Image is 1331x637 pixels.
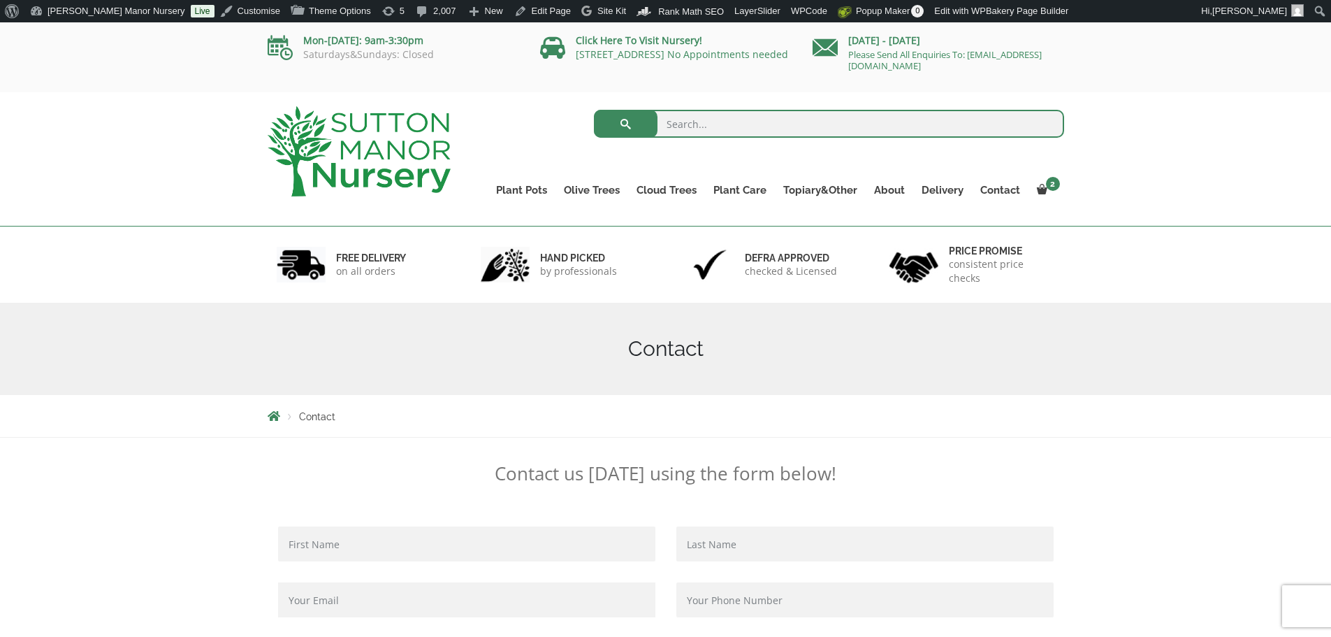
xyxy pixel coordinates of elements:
[775,180,866,200] a: Topiary&Other
[949,257,1055,285] p: consistent price checks
[299,411,335,422] span: Contact
[594,110,1064,138] input: Search...
[676,527,1054,561] input: Last Name
[813,32,1064,49] p: [DATE] - [DATE]
[949,245,1055,257] h6: Price promise
[745,252,837,264] h6: Defra approved
[913,180,972,200] a: Delivery
[540,264,617,278] p: by professionals
[278,527,655,561] input: First Name
[1028,180,1064,200] a: 2
[278,582,655,617] input: Your Email
[268,32,519,49] p: Mon-[DATE]: 9am-3:30pm
[676,582,1054,617] input: Your Phone Number
[277,247,326,282] img: 1.jpg
[685,247,734,282] img: 3.jpg
[268,49,519,60] p: Saturdays&Sundays: Closed
[705,180,775,200] a: Plant Care
[889,243,938,286] img: 4.jpg
[576,48,788,61] a: [STREET_ADDRESS] No Appointments needed
[911,5,924,17] span: 0
[268,462,1064,485] p: Contact us [DATE] using the form below!
[336,252,406,264] h6: FREE DELIVERY
[597,6,626,16] span: Site Kit
[540,252,617,264] h6: hand picked
[268,336,1064,362] h1: Contact
[972,180,1028,200] a: Contact
[1046,177,1060,191] span: 2
[576,34,702,47] a: Click Here To Visit Nursery!
[191,5,214,17] a: Live
[745,264,837,278] p: checked & Licensed
[866,180,913,200] a: About
[481,247,530,282] img: 2.jpg
[848,48,1042,72] a: Please Send All Enquiries To: [EMAIL_ADDRESS][DOMAIN_NAME]
[628,180,705,200] a: Cloud Trees
[555,180,628,200] a: Olive Trees
[268,410,1064,422] nav: Breadcrumbs
[1212,6,1287,16] span: [PERSON_NAME]
[336,264,406,278] p: on all orders
[488,180,555,200] a: Plant Pots
[658,6,724,17] span: Rank Math SEO
[268,106,451,196] img: logo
